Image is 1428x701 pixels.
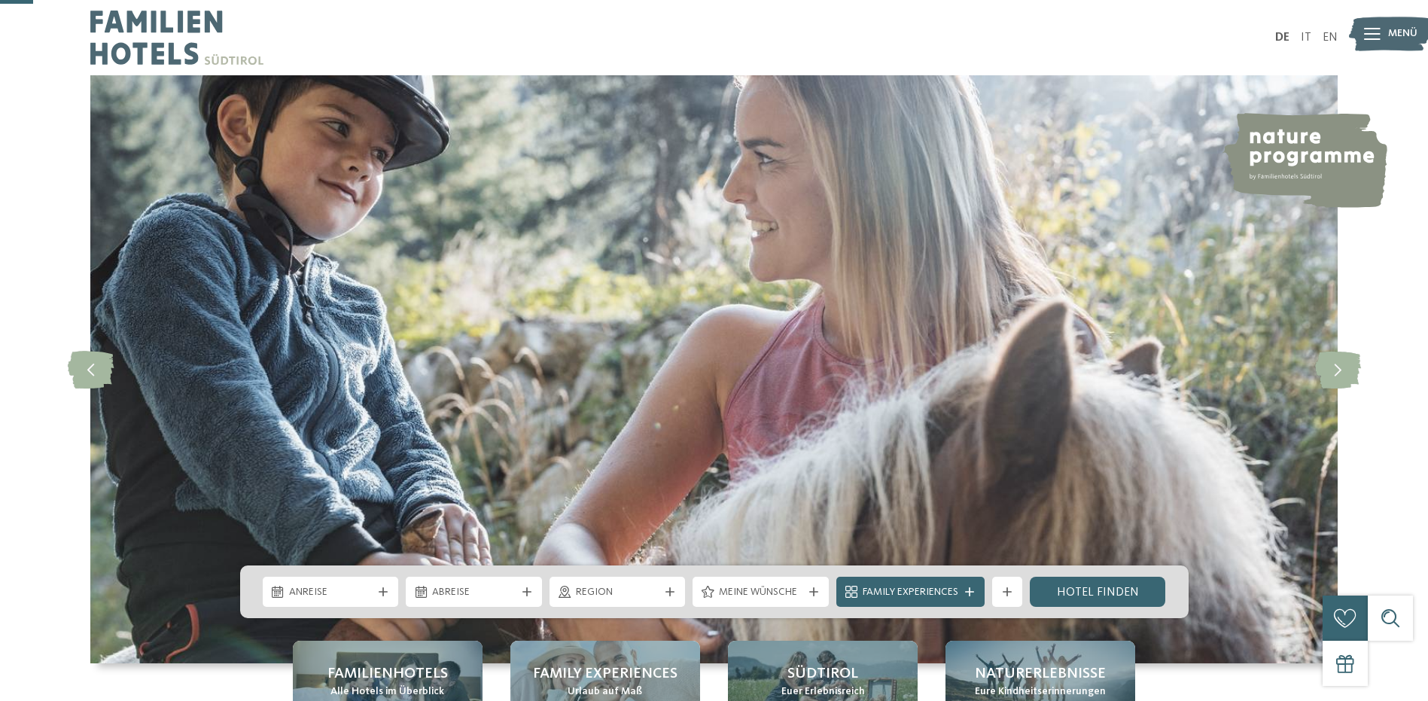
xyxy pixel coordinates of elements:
span: Abreise [432,585,516,600]
img: nature programme by Familienhotels Südtirol [1222,113,1387,208]
a: Hotel finden [1030,577,1166,607]
a: DE [1275,32,1289,44]
span: Region [576,585,659,600]
span: Alle Hotels im Überblick [330,684,444,699]
span: Familienhotels [327,663,448,684]
span: Family Experiences [533,663,677,684]
span: Anreise [289,585,373,600]
span: Menü [1388,26,1417,41]
span: Meine Wünsche [719,585,802,600]
span: Urlaub auf Maß [568,684,642,699]
a: EN [1323,32,1338,44]
span: Euer Erlebnisreich [781,684,865,699]
img: Familienhotels Südtirol: The happy family places [90,75,1338,663]
a: IT [1301,32,1311,44]
span: Südtirol [787,663,858,684]
span: Eure Kindheitserinnerungen [975,684,1106,699]
span: Family Experiences [863,585,958,600]
span: Naturerlebnisse [975,663,1106,684]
